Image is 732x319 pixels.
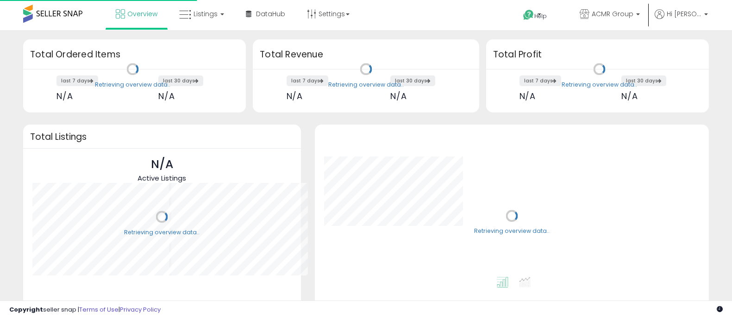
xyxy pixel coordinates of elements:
span: ACMR Group [592,9,633,19]
span: DataHub [256,9,285,19]
a: Help [516,2,565,30]
span: Hi [PERSON_NAME] [667,9,701,19]
div: Retrieving overview data.. [562,81,637,89]
span: Help [534,12,547,20]
i: Get Help [523,9,534,21]
span: Listings [194,9,218,19]
span: Overview [127,9,157,19]
div: Retrieving overview data.. [95,81,170,89]
div: Retrieving overview data.. [328,81,404,89]
div: Retrieving overview data.. [124,228,200,237]
div: Retrieving overview data.. [474,227,550,236]
a: Hi [PERSON_NAME] [655,9,708,30]
strong: Copyright [9,305,43,314]
div: seller snap | | [9,306,161,314]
